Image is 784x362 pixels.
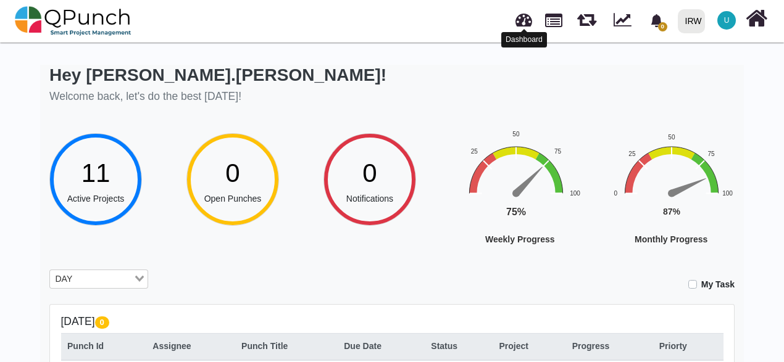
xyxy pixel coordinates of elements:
[514,164,545,195] path: 75 %. Speed.
[672,1,710,41] a: IRW
[61,315,724,328] h5: [DATE]
[81,158,111,187] span: 11
[241,340,331,353] div: Punch Title
[461,129,652,282] div: Weekly Progress. Highcharts interactive chart.
[628,150,636,157] text: 25
[710,1,743,40] a: U
[506,207,526,217] text: 75%
[431,340,486,353] div: Status
[724,17,730,24] span: U
[570,189,580,196] text: 100
[701,278,735,291] label: My Task
[722,189,733,196] text: 100
[49,269,148,289] div: Search for option
[499,340,559,353] div: Project
[668,134,675,141] text: 50
[52,273,75,286] span: DAY
[635,234,707,244] text: Monthly Progress
[670,175,707,196] path: 87 %. Speed.
[344,340,418,353] div: Due Date
[643,1,673,39] a: bell fill0
[717,11,736,30] span: Usman.ali
[49,65,386,86] h2: Hey [PERSON_NAME].[PERSON_NAME]!
[461,129,652,282] svg: Interactive chart
[607,1,643,41] div: Dynamic Report
[650,14,663,27] svg: bell fill
[746,7,767,30] i: Home
[646,9,667,31] div: Notification
[152,340,228,353] div: Assignee
[225,158,240,187] span: 0
[512,131,520,138] text: 50
[554,148,562,155] text: 75
[204,194,262,204] span: Open Punches
[67,340,140,353] div: Punch Id
[77,273,132,286] input: Search for option
[67,194,125,204] span: Active Projects
[485,234,555,244] text: Weekly Progress
[659,340,717,353] div: Priorty
[362,158,377,187] span: 0
[501,32,547,47] div: Dashboard
[545,8,562,27] span: Projects
[15,2,131,39] img: qpunch-sp.fa6292f.png
[95,316,109,329] span: 0
[707,150,715,157] text: 75
[685,10,702,32] div: IRW
[346,194,393,204] span: Notifications
[658,22,667,31] span: 0
[577,6,596,27] span: Releases
[49,90,386,103] h5: Welcome back, let's do the best [DATE]!
[663,207,681,216] text: 87%
[572,340,646,353] div: Progress
[614,189,618,196] text: 0
[471,148,478,155] text: 25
